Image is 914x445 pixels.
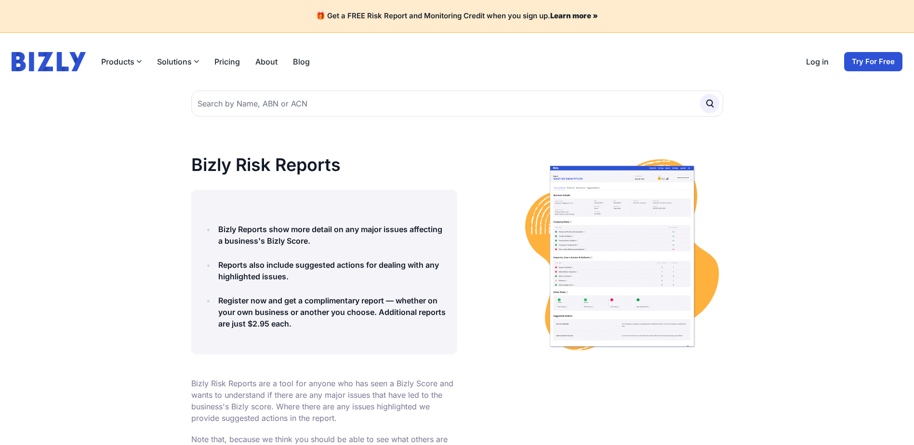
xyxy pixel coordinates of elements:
[521,155,723,357] img: report
[191,378,457,424] p: Bizly Risk Reports are a tool for anyone who has seen a Bizly Score and wants to understand if th...
[293,56,310,67] a: Blog
[844,52,902,71] a: Try For Free
[12,12,902,21] h4: 🎁 Get a FREE Risk Report and Monitoring Credit when you sign up.
[218,259,446,282] h4: Reports also include suggested actions for dealing with any highlighted issues.
[214,56,240,67] a: Pricing
[550,11,598,20] a: Learn more »
[218,223,446,247] h4: Bizly Reports show more detail on any major issues affecting a business's Bizly Score.
[157,56,199,67] button: Solutions
[218,295,446,329] h4: Register now and get a complimentary report — whether on your own business or another you choose....
[255,56,278,67] a: About
[191,91,723,117] input: Search by Name, ABN or ACN
[101,56,142,67] button: Products
[806,56,829,67] a: Log in
[191,155,457,174] h1: Bizly Risk Reports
